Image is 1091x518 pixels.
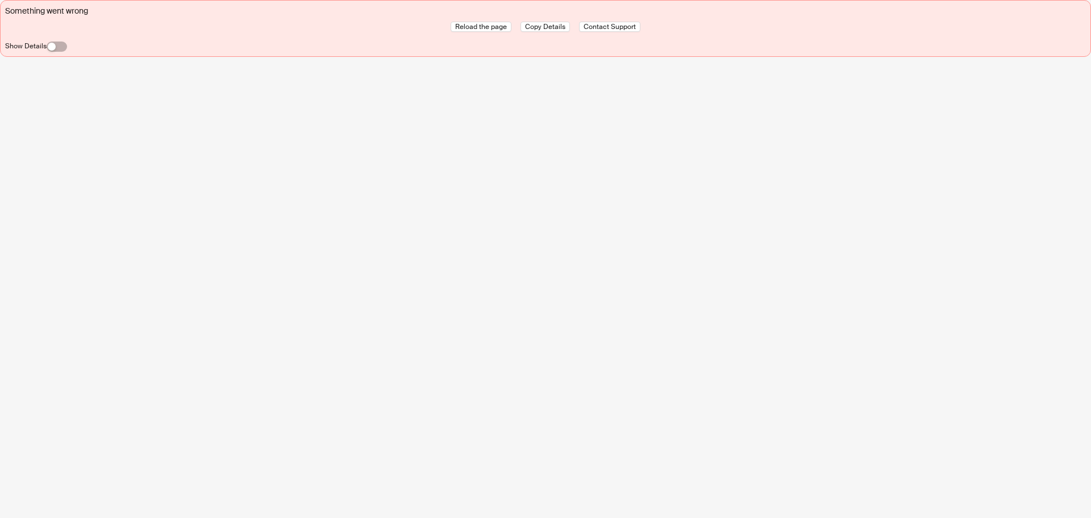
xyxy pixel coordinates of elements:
button: Reload the page [451,22,511,32]
span: Copy Details [525,22,565,31]
span: Contact Support [584,22,636,31]
div: Something went wrong [5,5,1086,17]
span: Reload the page [455,22,507,31]
label: Show Details [5,42,47,51]
button: Contact Support [579,22,640,32]
button: Copy Details [520,22,570,32]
